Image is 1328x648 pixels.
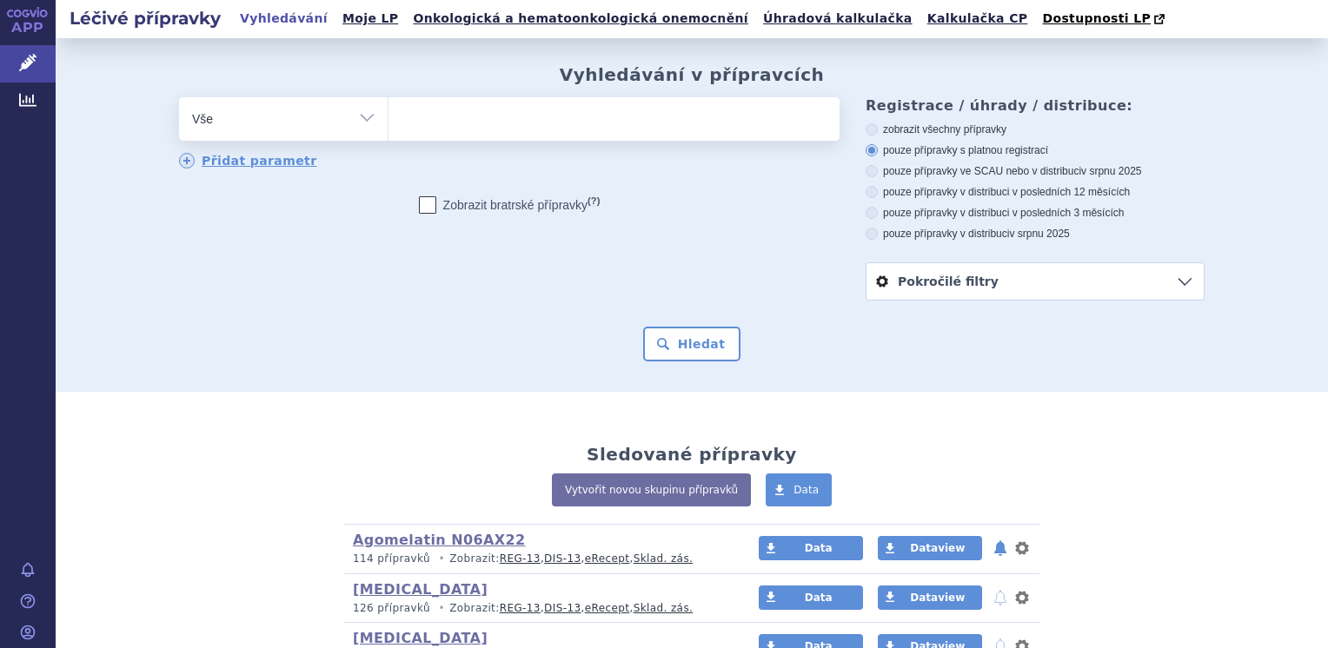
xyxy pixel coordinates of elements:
[805,542,833,554] span: Data
[910,542,965,554] span: Dataview
[866,185,1205,199] label: pouze přípravky v distribuci v posledních 12 měsících
[1013,587,1031,608] button: nastavení
[805,592,833,604] span: Data
[434,552,449,566] i: •
[353,601,726,616] p: Zobrazit: , , ,
[353,581,488,598] a: [MEDICAL_DATA]
[866,122,1205,136] label: zobrazit všechny přípravky
[866,164,1205,178] label: pouze přípravky ve SCAU nebo v distribuci
[866,143,1205,157] label: pouze přípravky s platnou registrací
[643,327,741,361] button: Hledat
[560,64,825,85] h2: Vyhledávání v přípravcích
[235,7,333,30] a: Vyhledávání
[552,473,751,506] a: Vytvořit novou skupinu přípravků
[867,263,1204,300] a: Pokročilé filtry
[1081,165,1141,177] span: v srpnu 2025
[408,7,754,30] a: Onkologická a hematoonkologická onemocnění
[878,585,982,610] a: Dataview
[759,536,863,560] a: Data
[337,7,403,30] a: Moje LP
[353,532,526,548] a: Agomelatin N06AX22
[588,195,600,207] abbr: (?)
[866,97,1205,114] h3: Registrace / úhrady / distribuce:
[878,536,982,560] a: Dataview
[500,602,541,614] a: REG-13
[585,602,630,614] a: eRecept
[992,587,1009,608] button: notifikace
[587,444,797,465] h2: Sledované přípravky
[1037,7,1173,31] a: Dostupnosti LP
[759,585,863,610] a: Data
[500,552,541,565] a: REG-13
[353,552,430,565] span: 114 přípravků
[1042,11,1151,25] span: Dostupnosti LP
[1009,228,1069,240] span: v srpnu 2025
[866,206,1205,220] label: pouze přípravky v distribuci v posledních 3 měsících
[758,7,918,30] a: Úhradová kalkulačka
[766,473,832,506] a: Data
[922,7,1033,30] a: Kalkulačka CP
[353,602,430,614] span: 126 přípravků
[634,602,694,614] a: Sklad. zás.
[353,630,488,646] a: [MEDICAL_DATA]
[56,6,235,30] h2: Léčivé přípravky
[793,484,819,496] span: Data
[634,552,694,565] a: Sklad. zás.
[1013,538,1031,559] button: nastavení
[434,601,449,616] i: •
[585,552,630,565] a: eRecept
[544,602,581,614] a: DIS-13
[179,153,317,169] a: Přidat parametr
[866,227,1205,241] label: pouze přípravky v distribuci
[544,552,581,565] a: DIS-13
[910,592,965,604] span: Dataview
[353,552,726,566] p: Zobrazit: , , ,
[992,538,1009,559] button: notifikace
[419,196,601,214] label: Zobrazit bratrské přípravky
